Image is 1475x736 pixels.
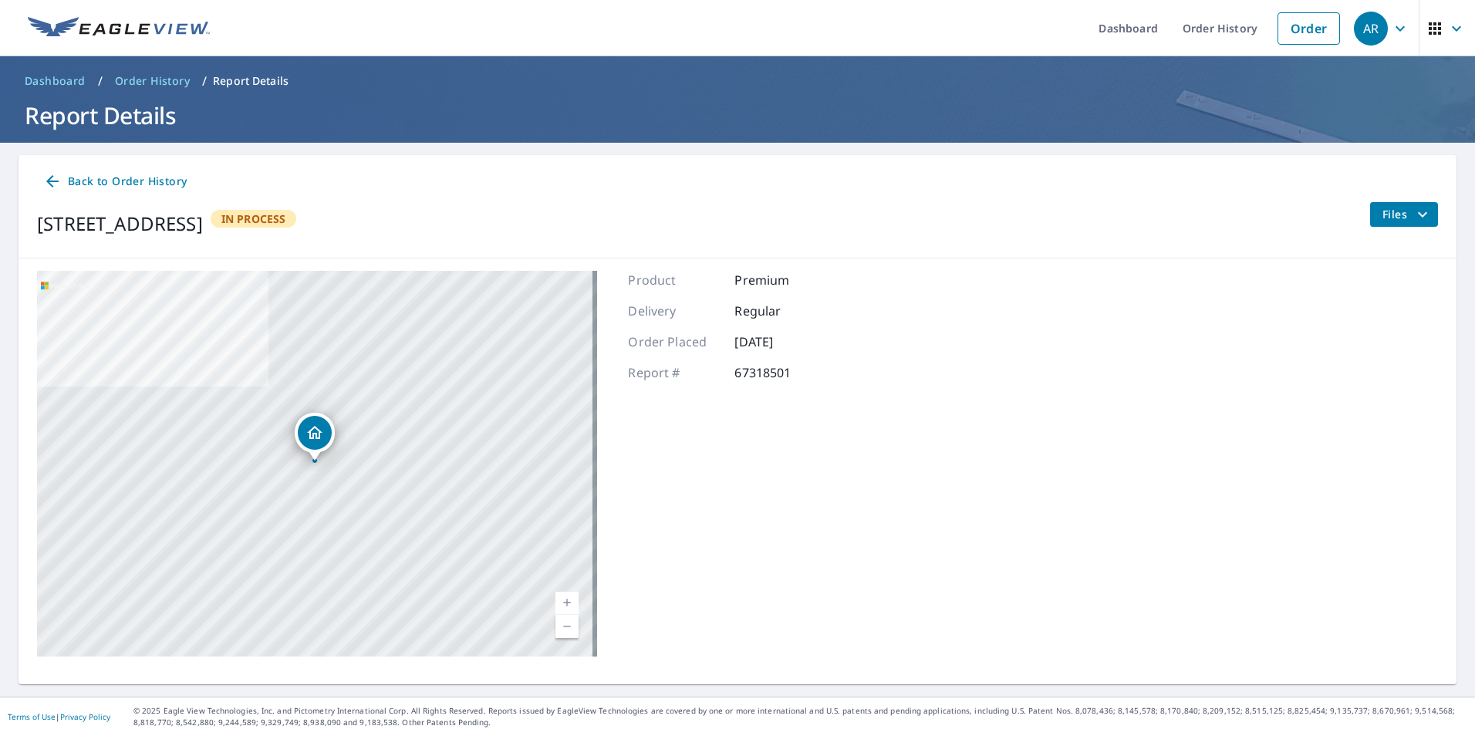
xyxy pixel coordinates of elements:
p: | [8,712,110,721]
p: Premium [734,271,827,289]
p: Report # [628,363,721,382]
nav: breadcrumb [19,69,1456,93]
p: [DATE] [734,333,827,351]
img: EV Logo [28,17,210,40]
span: In Process [212,211,295,226]
span: Dashboard [25,73,86,89]
span: Order History [115,73,190,89]
h1: Report Details [19,100,1456,131]
a: Current Level 17, Zoom Out [555,615,579,638]
div: AR [1354,12,1388,46]
a: Dashboard [19,69,92,93]
a: Order History [109,69,196,93]
p: Report Details [213,73,289,89]
li: / [98,72,103,90]
div: Dropped pin, building 1, Residential property, 822 Spar Dr Forked River, NJ 08731 [295,413,335,461]
p: © 2025 Eagle View Technologies, Inc. and Pictometry International Corp. All Rights Reserved. Repo... [133,705,1467,728]
p: 67318501 [734,363,827,382]
a: Privacy Policy [60,711,110,722]
p: Order Placed [628,333,721,351]
a: Order [1278,12,1340,45]
li: / [202,72,207,90]
p: Delivery [628,302,721,320]
button: filesDropdownBtn-67318501 [1369,202,1438,227]
span: Files [1382,205,1432,224]
div: [STREET_ADDRESS] [37,210,203,238]
a: Back to Order History [37,167,193,196]
span: Back to Order History [43,172,187,191]
a: Current Level 17, Zoom In [555,592,579,615]
p: Product [628,271,721,289]
a: Terms of Use [8,711,56,722]
p: Regular [734,302,827,320]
